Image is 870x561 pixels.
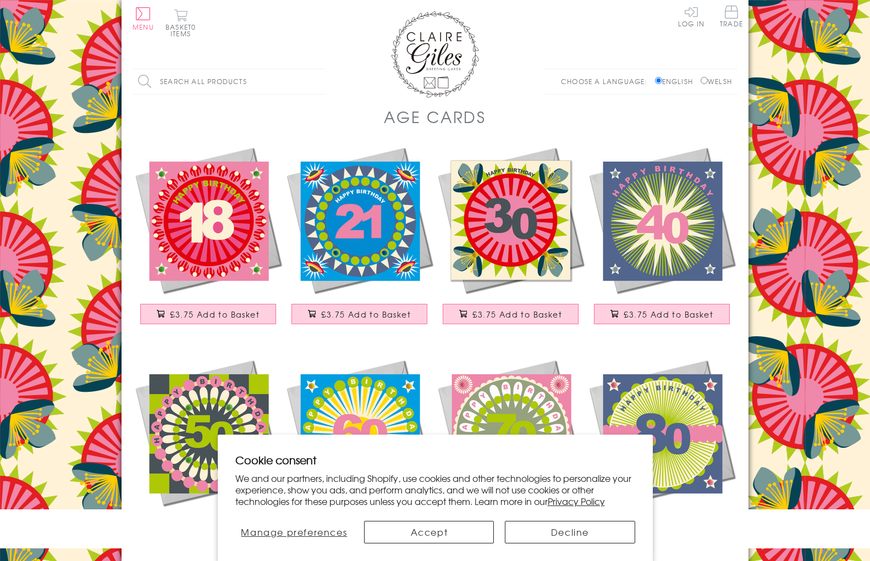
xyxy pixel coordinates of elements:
[586,145,737,296] img: Birthday Card, Age 40 - Starburst, Happy 40th Birthday, Embellished with pompoms
[284,357,435,508] img: Birthday Card, Age 60 - Sunshine, Happy 60th Birthday, Embellished with pompoms
[321,309,411,320] span: £3.75 Add to Basket
[133,22,154,32] span: Menu
[594,304,730,324] button: £3.75 Add to Basket
[561,76,653,86] p: Choose a language:
[701,76,732,86] label: Welsh
[624,309,713,320] span: £3.75 Add to Basket
[586,145,737,335] a: Birthday Card, Age 40 - Starburst, Happy 40th Birthday, Embellished with pompoms £3.75 Add to Basket
[291,304,428,324] button: £3.75 Add to Basket
[284,145,435,296] img: Birthday Card, Age 21 - Blue Circle, Happy 21st Birthday, Embellished with pompoms
[241,525,347,538] span: Manage preferences
[586,357,737,548] a: Birthday Card, Age 80 - Wheel, Happy 80th Birthday, Embellished with pompoms £3.75 Add to Basket
[443,304,579,324] button: £3.75 Add to Basket
[235,452,635,468] h2: Cookie consent
[586,357,737,508] img: Birthday Card, Age 80 - Wheel, Happy 80th Birthday, Embellished with pompoms
[720,5,743,29] a: Trade
[472,309,562,320] span: £3.75 Add to Basket
[314,69,325,94] input: Search
[284,145,435,335] a: Birthday Card, Age 21 - Blue Circle, Happy 21st Birthday, Embellished with pompoms £3.75 Add to B...
[655,76,698,86] label: English
[133,357,284,548] a: Birthday Card, Age 50 - Chequers, Happy 50th Birthday, Embellished with pompoms £3.75 Add to Basket
[678,5,704,27] a: Log In
[284,357,435,548] a: Birthday Card, Age 60 - Sunshine, Happy 60th Birthday, Embellished with pompoms £3.75 Add to Basket
[435,357,586,548] a: Birthday Card, Age 70 - Flower Power, Happy 70th Birthday, Embellished with pompoms £3.75 Add to ...
[548,495,605,508] a: Privacy Policy
[435,145,586,335] a: Birthday Card, Age 30 - Flowers, Happy 30th Birthday, Embellished with pompoms £3.75 Add to Basket
[701,77,708,84] input: Welsh
[235,473,635,507] p: We and our partners, including Shopify, use cookies and other technologies to personalize your ex...
[364,521,494,543] button: Accept
[505,521,635,543] button: Decline
[140,304,277,324] button: £3.75 Add to Basket
[435,145,586,296] img: Birthday Card, Age 30 - Flowers, Happy 30th Birthday, Embellished with pompoms
[384,105,486,128] h1: Age Cards
[133,145,284,296] img: Birthday Card, Age 18 - Pink Circle, Happy 18th Birthday, Embellished with pompoms
[170,22,196,38] span: 0 items
[720,5,743,27] span: Trade
[133,357,284,508] img: Birthday Card, Age 50 - Chequers, Happy 50th Birthday, Embellished with pompoms
[391,11,479,98] img: Claire Giles Greetings Cards
[133,145,284,335] a: Birthday Card, Age 18 - Pink Circle, Happy 18th Birthday, Embellished with pompoms £3.75 Add to B...
[235,521,353,543] button: Manage preferences
[166,9,196,37] button: Basket0 items
[170,309,260,320] span: £3.75 Add to Basket
[655,77,662,84] input: English
[133,69,325,94] input: Search all products
[133,7,154,30] button: Menu
[435,357,586,508] img: Birthday Card, Age 70 - Flower Power, Happy 70th Birthday, Embellished with pompoms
